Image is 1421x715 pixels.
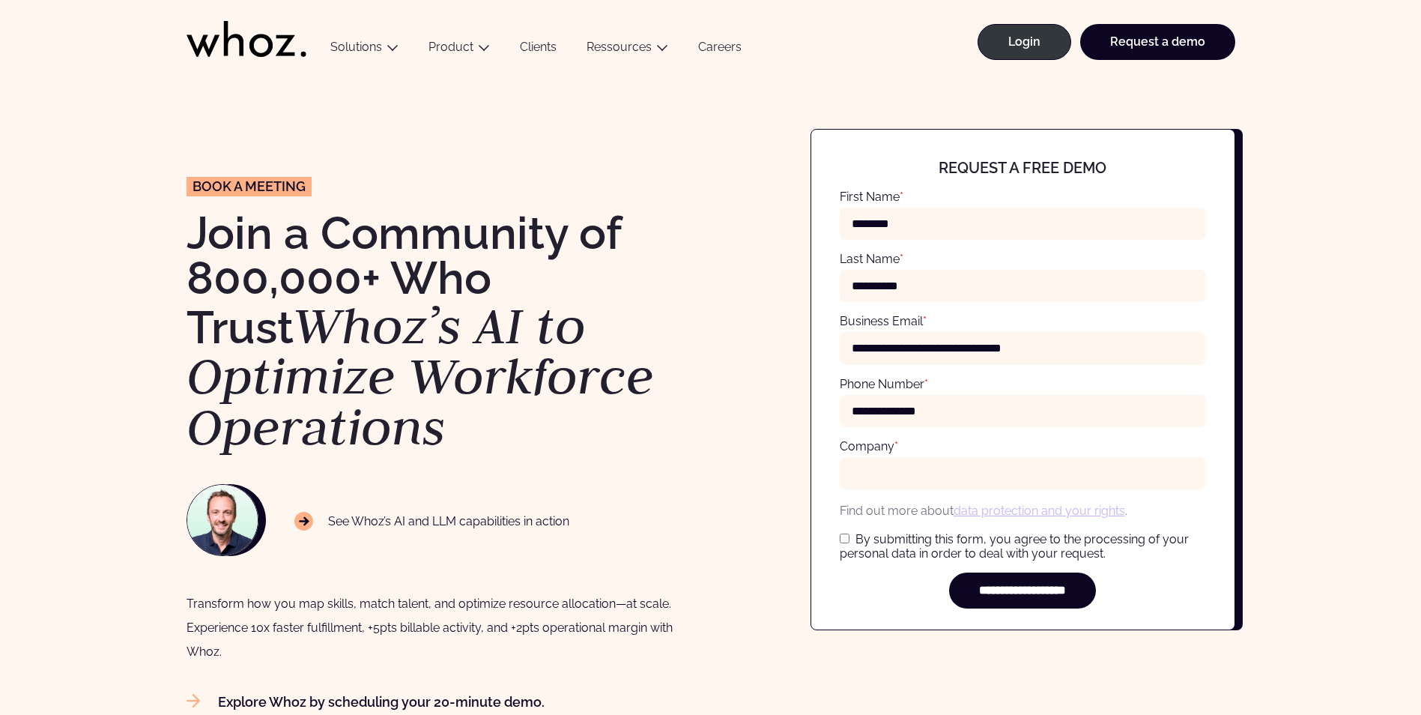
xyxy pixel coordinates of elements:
a: Explore Whoz by scheduling your 20-minute demo. [187,694,545,710]
iframe: Chatbot [1322,616,1400,694]
button: Ressources [572,40,683,60]
label: Company [840,439,898,453]
a: data protection and your rights [954,504,1125,518]
button: Product [413,40,505,60]
a: Clients [505,40,572,60]
a: Product [428,40,473,54]
a: Careers [683,40,757,60]
div: Transform how you map skills, match talent, and optimize resource allocation—at scale. Experience... [187,592,696,664]
input: By submitting this form, you agree to the processing of your personal data in order to deal with ... [840,534,849,543]
span: By submitting this form, you agree to the processing of your personal data in order to deal with ... [840,532,1189,561]
label: Last Name [840,252,903,266]
a: Request a demo [1080,24,1235,60]
a: Ressources [587,40,652,54]
h1: Join a Community of 800,000+ Who Trust [187,211,696,453]
label: Phone Number [840,377,928,391]
p: See Whoz’s AI and LLM capabilities in action [294,512,570,531]
label: Business Email [840,314,927,328]
label: First Name [840,190,903,204]
h4: Request a free demo [858,160,1187,176]
span: Book a meeting [193,180,306,193]
p: Find out more about . [840,501,1206,520]
a: Login [978,24,1071,60]
button: Solutions [315,40,413,60]
img: NAWROCKI-Thomas.jpg [187,485,258,555]
em: Whoz’s AI to Optimize Workforce Operations [187,292,654,459]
